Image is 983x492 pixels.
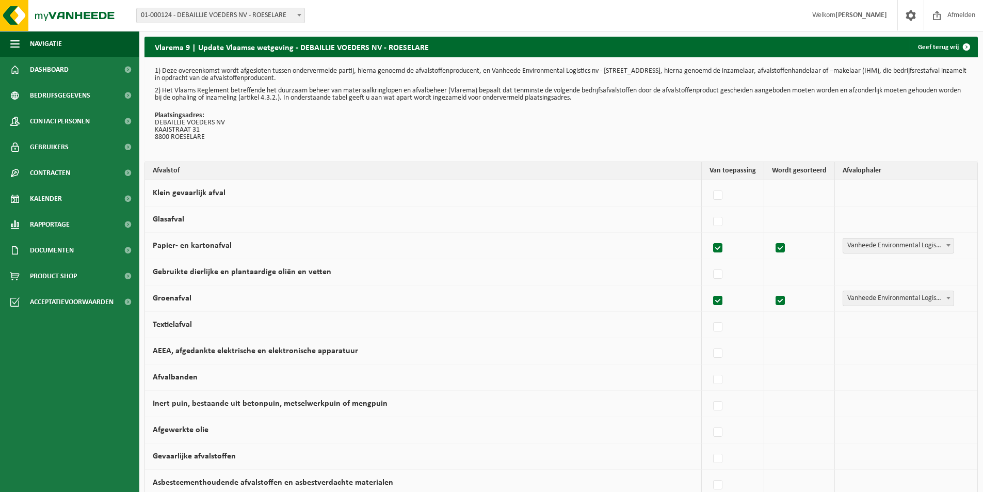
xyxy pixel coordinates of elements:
[30,160,70,186] span: Contracten
[702,162,764,180] th: Van toepassing
[30,83,90,108] span: Bedrijfsgegevens
[136,8,305,23] span: 01-000124 - DEBAILLIE VOEDERS NV - ROESELARE
[155,112,968,141] p: DEBAILLIE VOEDERS NV KAAISTRAAT 31 8800 ROESELARE
[153,189,225,197] label: Klein gevaarlijk afval
[144,37,439,57] h2: Vlarema 9 | Update Vlaamse wetgeving - DEBAILLIE VOEDERS NV - ROESELARE
[30,289,114,315] span: Acceptatievoorwaarden
[153,479,393,487] label: Asbestcementhoudende afvalstoffen en asbestverdachte materialen
[145,162,702,180] th: Afvalstof
[153,321,192,329] label: Textielafval
[843,291,954,306] span: Vanheede Environmental Logistics
[155,87,968,102] p: 2) Het Vlaams Reglement betreffende het duurzaam beheer van materiaalkringlopen en afvalbeheer (V...
[843,239,954,253] span: Vanheede Environmental Logistics
[910,37,977,57] a: Geef terug vrij
[137,8,304,23] span: 01-000124 - DEBAILLIE VOEDERS NV - ROESELARE
[30,31,62,57] span: Navigatie
[155,112,204,119] strong: Plaatsingsadres:
[153,452,236,461] label: Gevaarlijke afvalstoffen
[835,11,887,19] strong: [PERSON_NAME]
[153,242,232,250] label: Papier- en kartonafval
[153,373,198,382] label: Afvalbanden
[764,162,835,180] th: Wordt gesorteerd
[153,294,191,303] label: Groenafval
[30,263,77,289] span: Product Shop
[155,68,968,82] p: 1) Deze overeenkomst wordt afgesloten tussen ondervermelde partij, hierna genoemd de afvalstoffen...
[153,215,184,224] label: Glasafval
[30,212,70,237] span: Rapportage
[153,347,358,355] label: AEEA, afgedankte elektrische en elektronische apparatuur
[153,400,388,408] label: Inert puin, bestaande uit betonpuin, metselwerkpuin of mengpuin
[30,108,90,134] span: Contactpersonen
[30,134,69,160] span: Gebruikers
[835,162,977,180] th: Afvalophaler
[30,57,69,83] span: Dashboard
[153,426,208,434] label: Afgewerkte olie
[30,237,74,263] span: Documenten
[30,186,62,212] span: Kalender
[153,268,331,276] label: Gebruikte dierlijke en plantaardige oliën en vetten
